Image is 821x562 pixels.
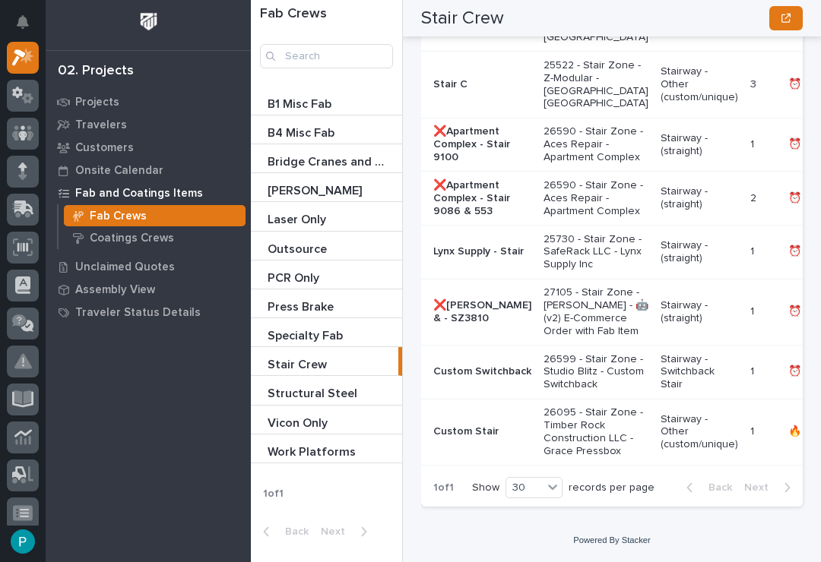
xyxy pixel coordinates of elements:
[544,286,648,337] p: 27105 - Stair Zone - [PERSON_NAME] - 🤖 (v2) E-Commerce Order with Fab Item
[573,535,650,545] a: Powered By Stacker
[433,365,531,378] p: Custom Switchback
[268,268,322,286] p: PCR Only
[661,185,738,211] p: Stairway - (straight)
[661,353,738,391] p: Stairway - Switchback Stair
[544,353,648,391] p: 26599 - Stair Zone - Studio Blitz - Custom Switchback
[251,202,402,231] a: Laser OnlyLaser Only
[46,301,251,324] a: Traveler Status Details
[268,210,329,227] p: Laser Only
[661,132,738,158] p: Stairway - (straight)
[46,90,251,113] a: Projects
[135,8,163,36] img: Workspace Logo
[544,179,648,217] p: 26590 - Stair Zone - Aces Repair - Apartment Complex
[544,233,648,271] p: 25730 - Stair Zone - SafeRack LLC - Lynx Supply Inc
[268,123,338,140] p: B4 Misc Fab
[268,355,330,372] p: Stair Crew
[750,135,757,151] p: 1
[268,413,331,431] p: Vicon Only
[268,152,395,169] p: Bridge Cranes and Monorails
[75,283,155,297] p: Assembly View
[315,525,379,538] button: Next
[674,481,738,494] button: Back
[569,481,655,494] p: records per page
[268,326,346,343] p: Specialty Fab
[433,179,531,217] p: ❌Apartment Complex - Stair 9086 & 553
[251,318,402,347] a: Specialty FabSpecialty Fab
[7,526,39,557] button: users-avatar
[750,189,759,205] p: 2
[251,144,402,173] a: Bridge Cranes and MonorailsBridge Cranes and Monorails
[433,78,531,91] p: Stair C
[472,481,499,494] p: Show
[251,173,402,202] a: [PERSON_NAME][PERSON_NAME]
[750,302,757,318] p: 1
[268,181,365,198] p: [PERSON_NAME]
[90,232,174,245] p: Coatings Crews
[544,125,648,163] p: 26590 - Stair Zone - Aces Repair - Apartment Complex
[251,475,296,513] p: 1 of 1
[75,306,201,320] p: Traveler Status Details
[750,242,757,258] p: 1
[251,289,402,318] a: Press BrakePress Brake
[251,376,402,405] a: Structural SteelStructural Steel
[750,362,757,378] p: 1
[46,255,251,278] a: Unclaimed Quotes
[268,384,360,401] p: Structural Steel
[251,406,402,434] a: Vicon OnlyVicon Only
[699,481,732,494] span: Back
[59,227,251,248] a: Coatings Crews
[251,347,402,376] a: Stair CrewStair Crew
[75,260,175,274] p: Unclaimed Quotes
[744,481,778,494] span: Next
[268,297,337,314] p: Press Brake
[251,87,402,115] a: B1 Misc FabB1 Misc Fab
[268,239,330,257] p: Outsource
[268,442,359,459] p: Work Platforms
[661,413,738,451] p: Stairway - Other (custom/unique)
[544,59,648,110] p: 25522 - Stair Zone - Z-Modular - [GEOGRAPHIC_DATA] [GEOGRAPHIC_DATA]
[661,299,738,325] p: Stairway - (straight)
[750,422,757,438] p: 1
[46,278,251,301] a: Assembly View
[321,525,354,538] span: Next
[75,118,127,132] p: Travelers
[75,187,203,200] p: Fab and Coatings Items
[7,6,39,38] button: Notifications
[661,239,738,265] p: Stairway - (straight)
[661,65,738,103] p: Stairway - Other (custom/unique)
[75,96,119,109] p: Projects
[90,210,147,223] p: Fab Crews
[421,469,466,507] p: 1 of 1
[251,525,315,538] button: Back
[260,44,393,68] input: Search
[738,481,803,494] button: Next
[251,115,402,144] a: B4 Misc FabB4 Misc Fab
[433,299,531,325] p: ❌[PERSON_NAME] & - SZ3810
[46,136,251,159] a: Customers
[268,94,334,112] p: B1 Misc Fab
[544,406,648,457] p: 26095 - Stair Zone - Timber Rock Construction LLC - Grace Pressbox
[433,425,531,438] p: Custom Stair
[19,15,39,39] div: Notifications
[46,113,251,136] a: Travelers
[251,260,402,289] a: PCR OnlyPCR Only
[46,182,251,204] a: Fab and Coatings Items
[276,525,309,538] span: Back
[260,6,393,23] h1: Fab Crews
[46,159,251,182] a: Onsite Calendar
[433,245,531,258] p: Lynx Supply - Stair
[75,141,134,155] p: Customers
[59,205,251,226] a: Fab Crews
[58,63,134,80] div: 02. Projects
[251,232,402,260] a: OutsourceOutsource
[433,125,531,163] p: ❌Apartment Complex - Stair 9100
[421,8,504,30] h2: Stair Crew
[750,75,759,91] p: 3
[251,434,402,463] a: Work PlatformsWork Platforms
[75,164,163,178] p: Onsite Calendar
[506,480,543,496] div: 30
